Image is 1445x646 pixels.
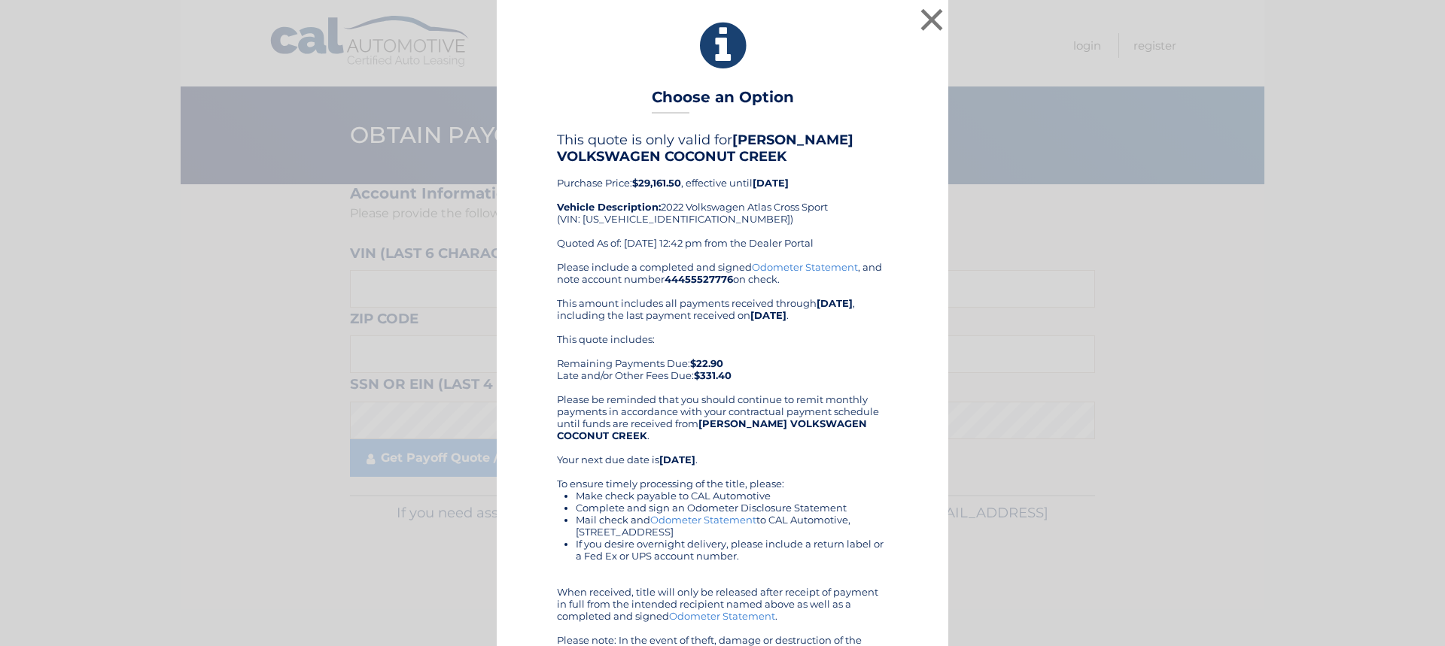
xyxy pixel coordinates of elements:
[576,502,888,514] li: Complete and sign an Odometer Disclosure Statement
[669,610,775,622] a: Odometer Statement
[752,261,858,273] a: Odometer Statement
[632,177,681,189] b: $29,161.50
[576,538,888,562] li: If you desire overnight delivery, please include a return label or a Fed Ex or UPS account number.
[576,514,888,538] li: Mail check and to CAL Automotive, [STREET_ADDRESS]
[557,132,888,165] h4: This quote is only valid for
[817,297,853,309] b: [DATE]
[917,5,947,35] button: ×
[650,514,756,526] a: Odometer Statement
[557,132,888,261] div: Purchase Price: , effective until 2022 Volkswagen Atlas Cross Sport (VIN: [US_VEHICLE_IDENTIFICAT...
[557,417,867,441] b: [PERSON_NAME] VOLKSWAGEN COCONUT CREEK
[557,201,661,213] strong: Vehicle Description:
[652,88,794,114] h3: Choose an Option
[659,453,695,466] b: [DATE]
[665,273,733,285] b: 44455527776
[690,357,723,369] b: $22.90
[750,309,786,321] b: [DATE]
[557,333,888,381] div: This quote includes: Remaining Payments Due: Late and/or Other Fees Due:
[694,369,732,381] b: $331.40
[576,490,888,502] li: Make check payable to CAL Automotive
[557,132,853,165] b: [PERSON_NAME] VOLKSWAGEN COCONUT CREEK
[753,177,789,189] b: [DATE]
